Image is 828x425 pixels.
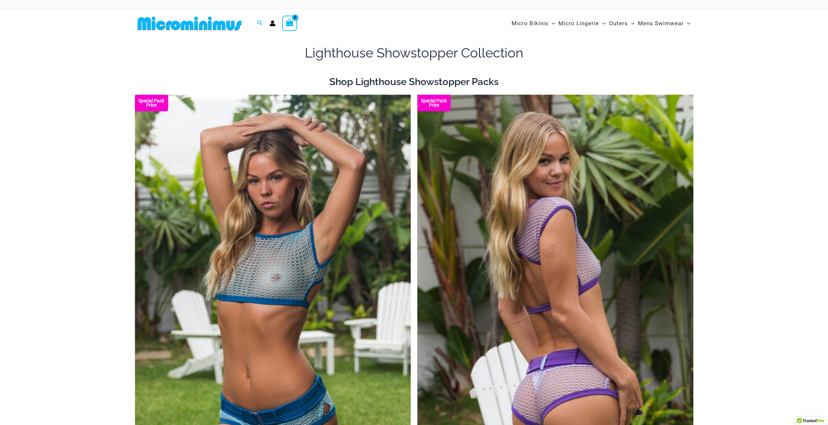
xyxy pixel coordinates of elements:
[557,13,607,34] a: Micro LingerieMenu ToggleMenu Toggle
[257,19,263,28] a: Search icon link
[599,15,606,32] span: Menu Toggle
[135,16,244,31] img: MM SHOP LOGO FLAT
[636,13,692,34] a: Mens SwimwearMenu ToggleMenu Toggle
[135,99,168,107] b: Special Pack Price
[558,15,599,32] span: Micro Lingerie
[512,15,548,32] span: Micro Bikinis
[609,15,628,32] span: Outers
[282,16,297,31] a: View Shopping Cart, 5 items
[509,12,693,35] nav: Site Navigation
[510,13,557,34] a: Micro BikinisMenu ToggleMenu Toggle
[628,15,635,32] span: Menu Toggle
[135,75,693,88] h2: Shop Lighthouse Showstopper Packs
[548,15,555,32] span: Menu Toggle
[607,13,636,34] a: OutersMenu ToggleMenu Toggle
[135,44,693,62] h1: Lighthouse Showstopper Collection
[417,99,451,107] b: Special Pack Price
[638,15,684,32] span: Mens Swimwear
[684,15,690,32] span: Menu Toggle
[270,20,276,26] a: Account icon link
